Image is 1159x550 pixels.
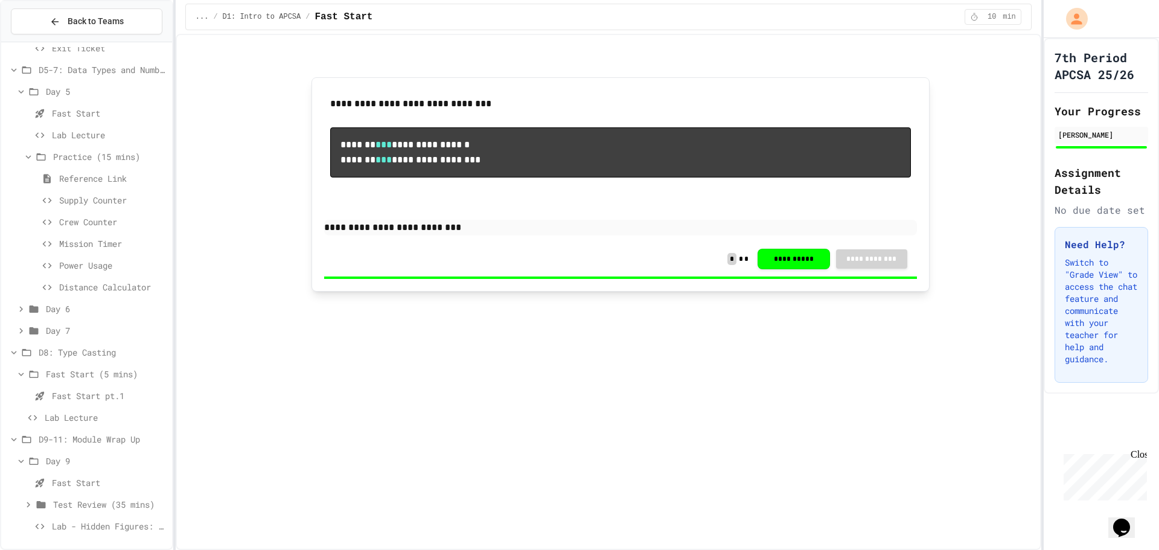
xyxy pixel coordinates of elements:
span: Fast Start pt.1 [52,389,167,402]
span: Back to Teams [68,15,124,28]
span: / [305,12,310,22]
span: Lab - Hidden Figures: Launch Weight Calculator [52,520,167,532]
span: Crew Counter [59,216,167,228]
span: Lab Lecture [52,129,167,141]
h3: Need Help? [1065,237,1138,252]
span: Day 7 [46,324,167,337]
span: / [213,12,217,22]
iframe: chat widget [1108,502,1147,538]
span: Fast Start [52,107,167,120]
span: D5-7: Data Types and Number Calculations [39,63,167,76]
span: Fast Start (5 mins) [46,368,167,380]
span: Distance Calculator [59,281,167,293]
p: Switch to "Grade View" to access the chat feature and communicate with your teacher for help and ... [1065,257,1138,365]
span: 10 [982,12,1001,22]
div: My Account [1053,5,1091,33]
span: Mission Timer [59,237,167,250]
h2: Assignment Details [1055,164,1148,198]
div: Chat with us now!Close [5,5,83,77]
button: Back to Teams [11,8,162,34]
span: Day 9 [46,455,167,467]
div: No due date set [1055,203,1148,217]
span: Exit Ticket [52,42,167,54]
span: Fast Start [314,10,372,24]
span: ... [196,12,209,22]
span: Day 6 [46,302,167,315]
span: Test Review (35 mins) [53,498,167,511]
h2: Your Progress [1055,103,1148,120]
span: Power Usage [59,259,167,272]
span: Fast Start [52,476,167,489]
span: Reference Link [59,172,167,185]
span: Practice (15 mins) [53,150,167,163]
span: Lab Lecture [45,411,167,424]
span: D1: Intro to APCSA [223,12,301,22]
div: [PERSON_NAME] [1058,129,1145,140]
span: D8: Type Casting [39,346,167,359]
span: Day 5 [46,85,167,98]
iframe: chat widget [1059,449,1147,500]
span: min [1003,12,1016,22]
span: D9-11: Module Wrap Up [39,433,167,446]
h1: 7th Period APCSA 25/26 [1055,49,1148,83]
span: Supply Counter [59,194,167,206]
